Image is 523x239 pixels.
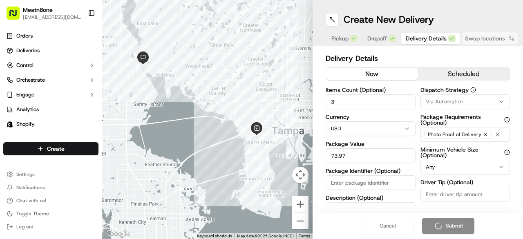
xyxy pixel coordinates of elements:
img: 8571987876998_91fb9ceb93ad5c398215_72.jpg [17,78,32,93]
button: [EMAIL_ADDRESS][DOMAIN_NAME] [23,14,81,20]
input: Enter package identifier [326,175,416,190]
label: Package Value [326,141,416,147]
input: Got a question? Start typing here... [21,53,147,61]
span: • [89,127,92,133]
span: Log out [16,223,33,230]
button: Control [3,59,98,72]
label: Package Identifier (Optional) [326,168,416,174]
span: Wisdom [PERSON_NAME] [25,149,87,155]
a: Analytics [3,103,98,116]
span: Deliveries [16,47,40,54]
button: Log out [3,221,98,232]
span: Control [16,62,34,69]
span: Analytics [16,106,39,113]
span: Photo Proof of Delivery [428,131,481,138]
button: Minimum Vehicle Size (Optional) [504,150,510,155]
span: Map data ©2025 Google, INEGI [237,234,294,238]
button: Zoom out [292,213,308,229]
p: Welcome 👋 [8,33,149,46]
button: MeatnBone[EMAIL_ADDRESS][DOMAIN_NAME] [3,3,85,23]
a: Terms (opens in new tab) [299,234,310,238]
img: Wisdom Oko [8,119,21,135]
a: Deliveries [3,44,98,57]
button: Chat with us! [3,195,98,206]
input: Enter driver tip amount [420,187,510,201]
button: now [326,68,418,80]
button: scheduled [418,68,510,80]
button: Create [3,142,98,155]
span: • [89,149,92,155]
div: Start new chat [37,78,134,86]
span: Pylon [81,179,99,185]
input: Enter number of items [326,94,416,109]
span: Orchestrate [16,76,45,84]
span: [DATE] [93,127,110,133]
img: Nash [8,8,25,25]
label: Minimum Vehicle Size (Optional) [420,147,510,158]
h1: Create New Delivery [344,13,434,26]
button: Photo Proof of Delivery [420,127,510,142]
label: Package Requirements (Optional) [420,114,510,125]
span: Delivery Details [406,34,447,42]
a: Shopify [3,118,98,131]
span: Engage [16,91,34,98]
img: Google [104,228,131,239]
button: Settings [3,169,98,180]
span: Orders [16,32,33,40]
img: Wisdom Oko [8,141,21,157]
span: [DATE] [93,149,110,155]
img: Shopify logo [7,121,13,127]
button: MeatnBone [23,6,53,14]
button: Start new chat [139,80,149,90]
span: Toggle Theme [16,210,49,217]
span: Notifications [16,184,45,191]
a: Powered byPylon [58,178,99,185]
label: Description (Optional) [326,195,416,201]
img: 1736555255976-a54dd68f-1ca7-489b-9aae-adbdc363a1c4 [16,149,23,156]
span: Wisdom [PERSON_NAME] [25,127,87,133]
span: Pickup [331,34,349,42]
label: Items Count (Optional) [326,87,416,93]
button: Dispatch Strategy [470,87,476,93]
span: Settings [16,171,35,178]
a: Open this area in Google Maps (opens a new window) [104,228,131,239]
button: Engage [3,88,98,101]
label: Dispatch Strategy [420,87,510,93]
a: Orders [3,29,98,42]
label: Currency [326,114,416,120]
span: Shopify [16,121,35,128]
label: Driver Tip (Optional) [420,179,510,185]
button: Map camera controls [292,167,308,183]
button: Zoom in [292,196,308,212]
span: Dropoff [367,34,387,42]
button: Notifications [3,182,98,193]
button: Package Requirements (Optional) [504,117,510,123]
button: Keyboard shortcuts [197,233,232,239]
button: Via Automation [420,94,510,109]
div: Past conversations [8,106,55,113]
span: Chat with us! [16,197,46,204]
h2: Delivery Details [326,53,510,64]
span: Via Automation [426,98,463,105]
img: 1736555255976-a54dd68f-1ca7-489b-9aae-adbdc363a1c4 [8,78,23,93]
button: Orchestrate [3,74,98,87]
input: Enter package value [326,148,416,163]
button: See all [127,105,149,114]
img: 1736555255976-a54dd68f-1ca7-489b-9aae-adbdc363a1c4 [16,127,23,134]
span: Create [47,145,65,153]
button: Toggle Theme [3,208,98,219]
div: We're available if you need us! [37,86,112,93]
